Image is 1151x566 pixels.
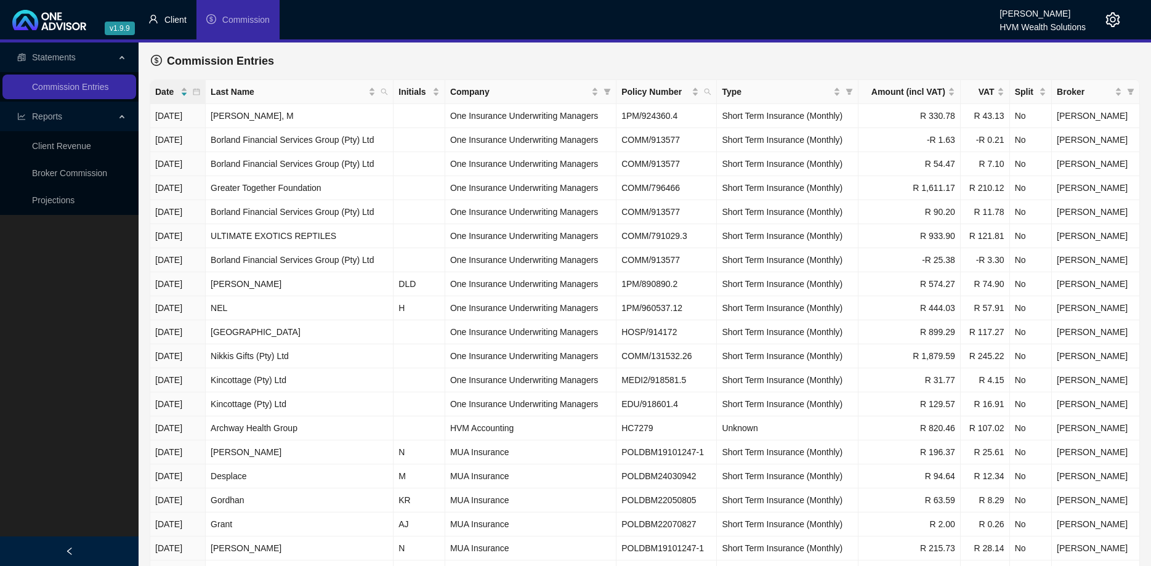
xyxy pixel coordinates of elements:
[858,80,960,104] th: Amount (incl VAT)
[150,200,206,224] td: [DATE]
[450,159,598,169] span: One Insurance Underwriting Managers
[722,111,842,121] span: Short Term Insurance (Monthly)
[150,320,206,344] td: [DATE]
[616,248,717,272] td: COMM/913577
[150,368,206,392] td: [DATE]
[858,272,960,296] td: R 574.27
[1105,12,1120,27] span: setting
[1010,200,1052,224] td: No
[151,55,162,66] span: dollar
[961,104,1010,128] td: R 43.13
[206,536,394,560] td: [PERSON_NAME]
[961,248,1010,272] td: -R 3.30
[704,88,711,95] span: search
[394,464,445,488] td: M
[858,512,960,536] td: R 2.00
[12,10,86,30] img: 2df55531c6924b55f21c4cf5d4484680-logo-light.svg
[722,423,757,433] span: Unknown
[616,176,717,200] td: COMM/796466
[1052,80,1140,104] th: Broker
[206,80,394,104] th: Last Name
[961,416,1010,440] td: R 107.02
[32,141,91,151] a: Client Revenue
[722,159,842,169] span: Short Term Insurance (Monthly)
[150,512,206,536] td: [DATE]
[616,368,717,392] td: MEDI2/918581.5
[150,224,206,248] td: [DATE]
[206,344,394,368] td: Nikkis Gifts (Pty) Ltd
[150,416,206,440] td: [DATE]
[858,464,960,488] td: R 94.64
[150,464,206,488] td: [DATE]
[1057,543,1128,553] span: [PERSON_NAME]
[616,296,717,320] td: 1PM/960537.12
[1057,159,1128,169] span: [PERSON_NAME]
[164,15,187,25] span: Client
[616,128,717,152] td: COMM/913577
[961,224,1010,248] td: R 121.81
[1057,471,1128,481] span: [PERSON_NAME]
[394,296,445,320] td: H
[961,80,1010,104] th: VAT
[1057,447,1128,457] span: [PERSON_NAME]
[206,296,394,320] td: NEL
[961,128,1010,152] td: -R 0.21
[1057,135,1128,145] span: [PERSON_NAME]
[961,368,1010,392] td: R 4.15
[858,296,960,320] td: R 444.03
[616,464,717,488] td: POLDBM24030942
[722,351,842,361] span: Short Term Insurance (Monthly)
[961,320,1010,344] td: R 117.27
[961,152,1010,176] td: R 7.10
[1010,296,1052,320] td: No
[450,231,598,241] span: One Insurance Underwriting Managers
[1010,176,1052,200] td: No
[450,447,509,457] span: MUA Insurance
[616,392,717,416] td: EDU/918601.4
[206,368,394,392] td: Kincottage (Pty) Ltd
[206,392,394,416] td: Kincottage (Pty) Ltd
[150,128,206,152] td: [DATE]
[616,536,717,560] td: POLDBM19101247-1
[722,303,842,313] span: Short Term Insurance (Monthly)
[961,536,1010,560] td: R 28.14
[105,22,135,35] span: v1.9.9
[150,296,206,320] td: [DATE]
[722,135,842,145] span: Short Term Insurance (Monthly)
[1057,327,1128,337] span: [PERSON_NAME]
[206,272,394,296] td: [PERSON_NAME]
[1057,183,1128,193] span: [PERSON_NAME]
[858,224,960,248] td: R 933.90
[193,88,200,95] span: calendar
[17,112,26,121] span: line-chart
[445,80,616,104] th: Company
[1010,320,1052,344] td: No
[858,368,960,392] td: R 31.77
[394,272,445,296] td: DLD
[616,440,717,464] td: POLDBM19101247-1
[1010,464,1052,488] td: No
[32,82,108,92] a: Commission Entries
[150,272,206,296] td: [DATE]
[616,416,717,440] td: HC7279
[846,88,853,95] span: filter
[858,536,960,560] td: R 215.73
[1057,279,1128,289] span: [PERSON_NAME]
[450,471,509,481] span: MUA Insurance
[32,168,107,178] a: Broker Commission
[1010,248,1052,272] td: No
[616,488,717,512] td: POLDBM22050805
[604,88,611,95] span: filter
[722,207,842,217] span: Short Term Insurance (Monthly)
[858,176,960,200] td: R 1,611.17
[961,488,1010,512] td: R 8.29
[616,224,717,248] td: COMM/791029.3
[378,83,390,101] span: search
[206,224,394,248] td: ULTIMATE EXOTICS REPTILES
[717,80,858,104] th: Type
[17,53,26,62] span: reconciliation
[1057,519,1128,529] span: [PERSON_NAME]
[966,85,995,99] span: VAT
[1015,85,1036,99] span: Split
[1000,3,1086,17] div: [PERSON_NAME]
